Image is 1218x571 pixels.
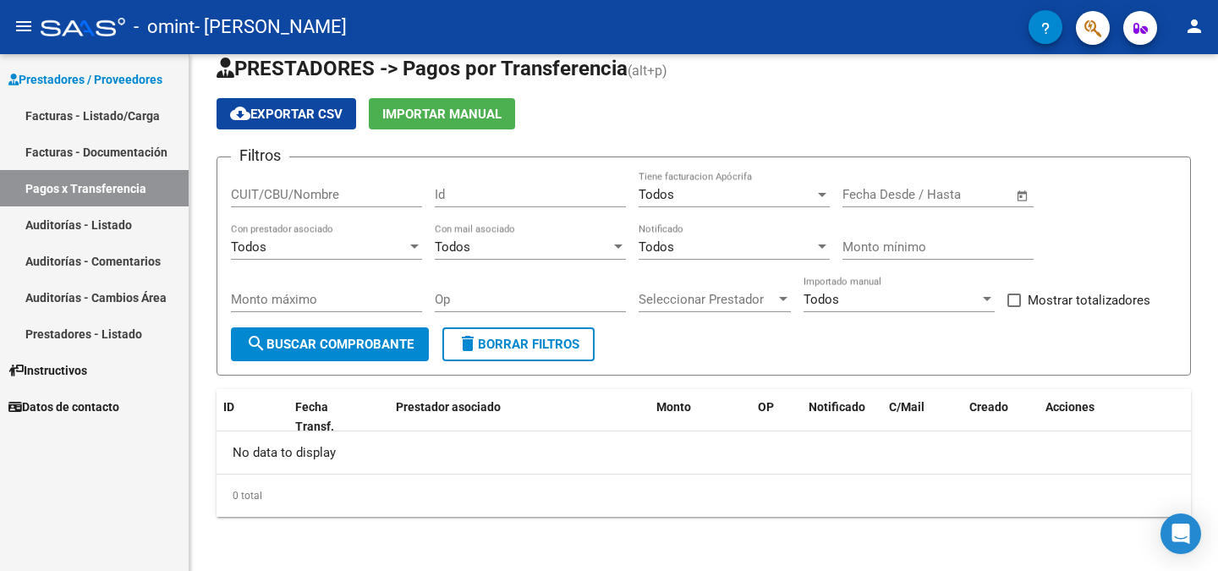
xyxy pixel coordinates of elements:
[435,239,470,255] span: Todos
[809,400,865,414] span: Notificado
[230,103,250,124] mat-icon: cloud_download
[217,475,1191,517] div: 0 total
[389,389,650,445] datatable-header-cell: Prestador asociado
[223,400,234,414] span: ID
[458,333,478,354] mat-icon: delete
[231,239,266,255] span: Todos
[913,187,995,202] input: End date
[802,389,882,445] datatable-header-cell: Notificado
[842,187,897,202] input: Start date
[1184,16,1204,36] mat-icon: person
[231,327,429,361] button: Buscar Comprobante
[246,337,414,352] span: Buscar Comprobante
[758,400,774,414] span: OP
[639,239,674,255] span: Todos
[369,98,515,129] button: Importar Manual
[969,400,1008,414] span: Creado
[246,333,266,354] mat-icon: search
[217,98,356,129] button: Exportar CSV
[1028,290,1150,310] span: Mostrar totalizadores
[442,327,595,361] button: Borrar Filtros
[1160,513,1201,554] div: Open Intercom Messenger
[217,57,628,80] span: PRESTADORES -> Pagos por Transferencia
[8,398,119,416] span: Datos de contacto
[882,389,963,445] datatable-header-cell: C/Mail
[231,144,289,167] h3: Filtros
[382,107,502,122] span: Importar Manual
[1045,400,1095,414] span: Acciones
[751,389,802,445] datatable-header-cell: OP
[396,400,501,414] span: Prestador asociado
[628,63,667,79] span: (alt+p)
[217,431,1191,474] div: No data to display
[195,8,347,46] span: - [PERSON_NAME]
[656,400,691,414] span: Monto
[134,8,195,46] span: - omint
[889,400,924,414] span: C/Mail
[217,389,288,445] datatable-header-cell: ID
[288,389,365,445] datatable-header-cell: Fecha Transf.
[295,400,334,433] span: Fecha Transf.
[639,292,776,307] span: Seleccionar Prestador
[8,361,87,380] span: Instructivos
[1039,389,1191,445] datatable-header-cell: Acciones
[639,187,674,202] span: Todos
[230,107,343,122] span: Exportar CSV
[963,389,1039,445] datatable-header-cell: Creado
[458,337,579,352] span: Borrar Filtros
[1013,186,1033,206] button: Open calendar
[8,70,162,89] span: Prestadores / Proveedores
[14,16,34,36] mat-icon: menu
[650,389,751,445] datatable-header-cell: Monto
[804,292,839,307] span: Todos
